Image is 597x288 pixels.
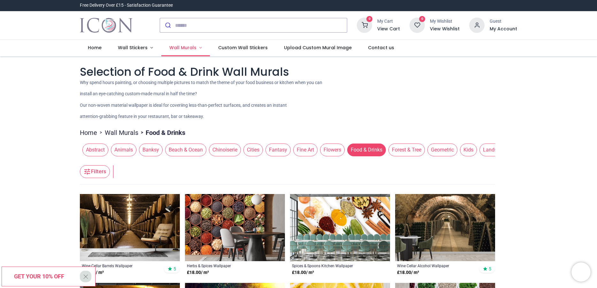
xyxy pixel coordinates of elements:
[80,80,517,86] p: Why spend hours painting, or choosing multiple pictures to match the theme of your food business ...
[284,44,352,51] span: Upload Custom Mural Image
[80,64,517,80] h1: Selection of Food & Drink Wall Murals
[263,144,291,156] button: Fantasy
[409,22,425,27] a: 0
[388,144,425,156] span: Forest & Tree
[88,44,102,51] span: Home
[169,44,196,51] span: Wall Murals
[571,262,591,282] iframe: Brevo live chat
[138,129,146,136] span: >
[97,129,105,136] span: >
[82,144,108,156] span: Abstract
[80,144,108,156] button: Abstract
[80,91,517,97] p: install an eye-catching custom-made mural in half the time?
[82,263,159,268] a: Wine Cellar Barrels Wallpaper
[479,144,514,156] span: Landscapes
[291,144,318,156] button: Fine Art
[243,144,263,156] span: Cities
[457,144,477,156] button: Kids
[105,128,138,137] a: Wall Murals
[209,144,241,156] span: Chinoiserie
[136,144,163,156] button: Banksy
[80,194,180,261] img: Wine Cellar Barrels Wall Mural Wallpaper
[138,128,185,137] li: Food & Drinks
[80,102,517,109] p: Our non-woven material wallpaper is ideal for coveriing less-than-perfect surfaces, and creates a...
[111,144,136,156] span: Animals
[292,269,314,276] strong: £ 18.00 / m²
[265,144,291,156] span: Fantasy
[80,16,133,34] img: Icon Wall Stickers
[241,144,263,156] button: Cities
[490,18,517,25] div: Guest
[430,26,460,32] a: View Wishlist
[490,26,517,32] a: My Account
[320,144,345,156] span: Flowers
[292,263,369,268] a: Spices & Spoons Kitchen Wallpaper
[395,194,495,261] img: Wine Cellar Alcohol Wall Mural Wallpaper
[318,144,345,156] button: Flowers
[139,144,163,156] span: Banksy
[460,144,477,156] span: Kids
[430,18,460,25] div: My Wishlist
[80,113,517,120] p: attention-grabbing feature in your restaurant, bar or takeaway.
[80,128,97,137] a: Home
[477,144,514,156] button: Landscapes
[357,22,372,27] a: 0
[160,18,175,32] button: Submit
[80,165,110,178] button: Filters
[187,263,264,268] a: Herbs & Spices Wallpaper
[489,266,491,272] span: 5
[163,144,206,156] button: Beach & Ocean
[165,144,206,156] span: Beach & Ocean
[110,40,161,56] a: Wall Stickers
[383,2,517,9] iframe: Customer reviews powered by Trustpilot
[185,194,285,261] img: Herbs & Spices Wall Mural Wallpaper
[161,40,210,56] a: Wall Murals
[368,44,394,51] span: Contact us
[80,2,173,9] div: Free Delivery Over £15 - Satisfaction Guarantee
[187,269,209,276] strong: £ 18.00 / m²
[290,194,390,261] img: Spices & Spoons Kitchen Wall Mural Wallpaper
[118,44,148,51] span: Wall Stickers
[108,144,136,156] button: Animals
[347,144,386,156] span: Food & Drinks
[419,16,425,22] sup: 0
[345,144,386,156] button: Food & Drinks
[173,266,176,272] span: 5
[397,269,419,276] strong: £ 18.00 / m²
[206,144,241,156] button: Chinoiserie
[377,26,400,32] a: View Cart
[425,144,457,156] button: Geometric
[293,144,318,156] span: Fine Art
[397,263,474,268] a: Wine Cellar Alcohol Wallpaper
[427,144,457,156] span: Geometric
[377,18,400,25] div: My Cart
[218,44,268,51] span: Custom Wall Stickers
[80,16,133,34] a: Logo of Icon Wall Stickers
[366,16,372,22] sup: 0
[386,144,425,156] button: Forest & Tree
